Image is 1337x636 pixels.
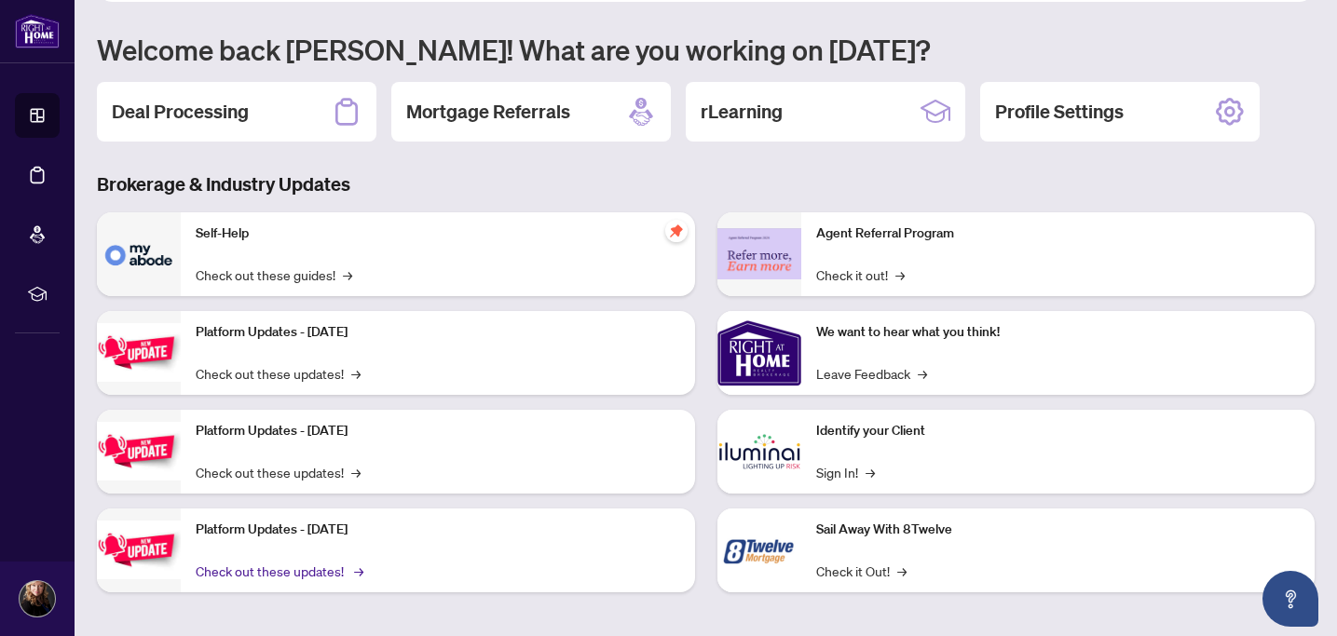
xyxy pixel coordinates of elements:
h2: Mortgage Referrals [406,99,570,125]
span: pushpin [665,220,688,242]
a: Check it out!→ [816,264,905,285]
p: Identify your Client [816,421,1301,441]
a: Leave Feedback→ [816,363,927,384]
span: → [918,363,927,384]
img: Platform Updates - July 21, 2025 [97,323,181,382]
span: → [351,363,361,384]
span: → [354,561,363,581]
img: Sail Away With 8Twelve [717,508,801,592]
a: Sign In!→ [816,462,875,482]
h2: Profile Settings [995,99,1124,125]
h1: Welcome back [PERSON_NAME]! What are you working on [DATE]? [97,32,1315,67]
img: logo [15,14,60,48]
span: → [866,462,875,482]
img: Agent Referral Program [717,228,801,279]
a: Check it Out!→ [816,561,907,581]
p: Agent Referral Program [816,223,1301,244]
span: → [351,462,361,482]
img: Platform Updates - June 23, 2025 [97,521,181,579]
button: Open asap [1262,571,1318,627]
span: → [897,561,907,581]
h3: Brokerage & Industry Updates [97,171,1315,197]
p: Self-Help [196,223,680,244]
img: Platform Updates - July 8, 2025 [97,422,181,480]
span: → [343,264,352,285]
a: Check out these guides!→ [196,264,352,285]
span: → [895,264,905,285]
h2: Deal Processing [112,99,249,125]
p: We want to hear what you think! [816,322,1301,343]
p: Platform Updates - [DATE] [196,421,680,441]
a: Check out these updates!→ [196,363,361,384]
a: Check out these updates!→ [196,462,361,482]
p: Sail Away With 8Twelve [816,520,1301,540]
img: Self-Help [97,212,181,296]
img: Identify your Client [717,410,801,494]
h2: rLearning [701,99,783,125]
img: We want to hear what you think! [717,311,801,395]
a: Check out these updates!→ [196,561,361,581]
img: Profile Icon [20,581,55,616]
p: Platform Updates - [DATE] [196,322,680,343]
p: Platform Updates - [DATE] [196,520,680,540]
